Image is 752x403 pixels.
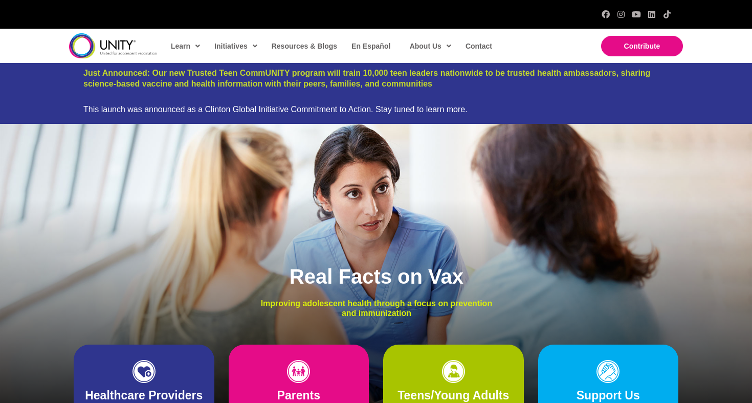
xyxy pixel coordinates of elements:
span: Contact [466,42,492,50]
a: En Español [346,34,394,58]
img: unity-logo-dark [69,33,157,58]
img: icon-support-1 [596,360,620,383]
a: LinkedIn [648,10,656,18]
a: YouTube [632,10,640,18]
span: Resources & Blogs [272,42,337,50]
span: Real Facts on Vax [290,265,463,288]
span: En Español [351,42,390,50]
span: Learn [171,38,200,54]
span: Contribute [624,42,660,50]
a: Just Announced: Our new Trusted Teen CommUNITY program will train 10,000 teen leaders nationwide ... [83,69,650,88]
a: TikTok [663,10,671,18]
div: This launch was announced as a Clinton Global Initiative Commitment to Action. Stay tuned to lear... [83,104,669,114]
a: Resources & Blogs [267,34,341,58]
img: icon-HCP-1 [132,360,156,383]
img: icon-parents-1 [287,360,310,383]
a: Instagram [617,10,625,18]
a: About Us [405,34,455,58]
span: Initiatives [214,38,257,54]
a: Contact [460,34,496,58]
img: icon-teens-1 [442,360,465,383]
a: Facebook [602,10,610,18]
p: Improving adolescent health through a focus on prevention and immunization [253,299,500,318]
a: Contribute [601,36,683,56]
span: About Us [410,38,451,54]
